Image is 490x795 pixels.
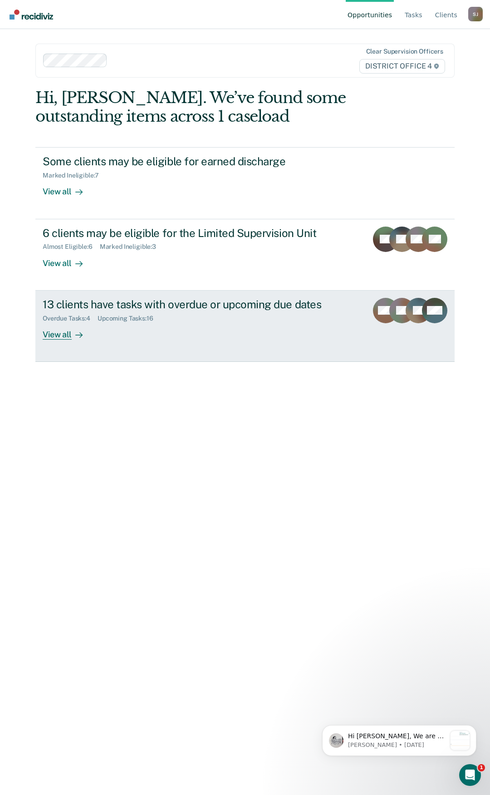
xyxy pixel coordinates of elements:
a: Some clients may be eligible for earned dischargeMarked Ineligible:7View all [35,147,455,219]
div: Overdue Tasks : 4 [43,315,98,322]
div: Hi, [PERSON_NAME]. We’ve found some outstanding items across 1 caseload [35,89,371,126]
div: 13 clients have tasks with overdue or upcoming due dates [43,298,360,311]
img: Recidiviz [10,10,53,20]
p: Message from Kim, sent 3w ago [39,34,137,42]
div: S J [468,7,483,21]
button: Profile dropdown button [468,7,483,21]
div: View all [43,179,93,197]
span: Hi [PERSON_NAME], We are so excited to announce a brand new feature: AI case note search! 📣 Findi... [39,25,137,258]
iframe: Intercom notifications message [309,707,490,770]
iframe: Intercom live chat [459,764,481,786]
div: Upcoming Tasks : 16 [98,315,161,322]
span: 1 [478,764,485,771]
a: 13 clients have tasks with overdue or upcoming due datesOverdue Tasks:4Upcoming Tasks:16View all [35,291,455,362]
a: 6 clients may be eligible for the Limited Supervision UnitAlmost Eligible:6Marked Ineligible:3Vie... [35,219,455,291]
div: Clear supervision officers [366,48,443,55]
div: Marked Ineligible : 7 [43,172,106,179]
div: Almost Eligible : 6 [43,243,100,251]
div: 6 clients may be eligible for the Limited Supervision Unit [43,227,360,240]
div: View all [43,251,93,268]
div: Some clients may be eligible for earned discharge [43,155,361,168]
div: Marked Ineligible : 3 [100,243,163,251]
div: View all [43,322,93,340]
span: DISTRICT OFFICE 4 [359,59,445,74]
